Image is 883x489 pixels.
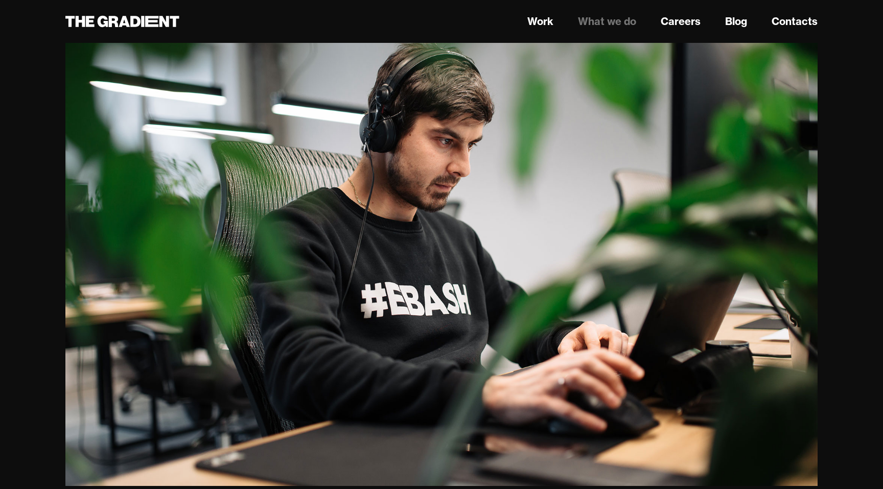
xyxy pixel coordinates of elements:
[772,14,818,29] a: Contacts
[527,14,553,29] a: Work
[661,14,701,29] a: Careers
[725,14,747,29] a: Blog
[578,14,636,29] a: What we do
